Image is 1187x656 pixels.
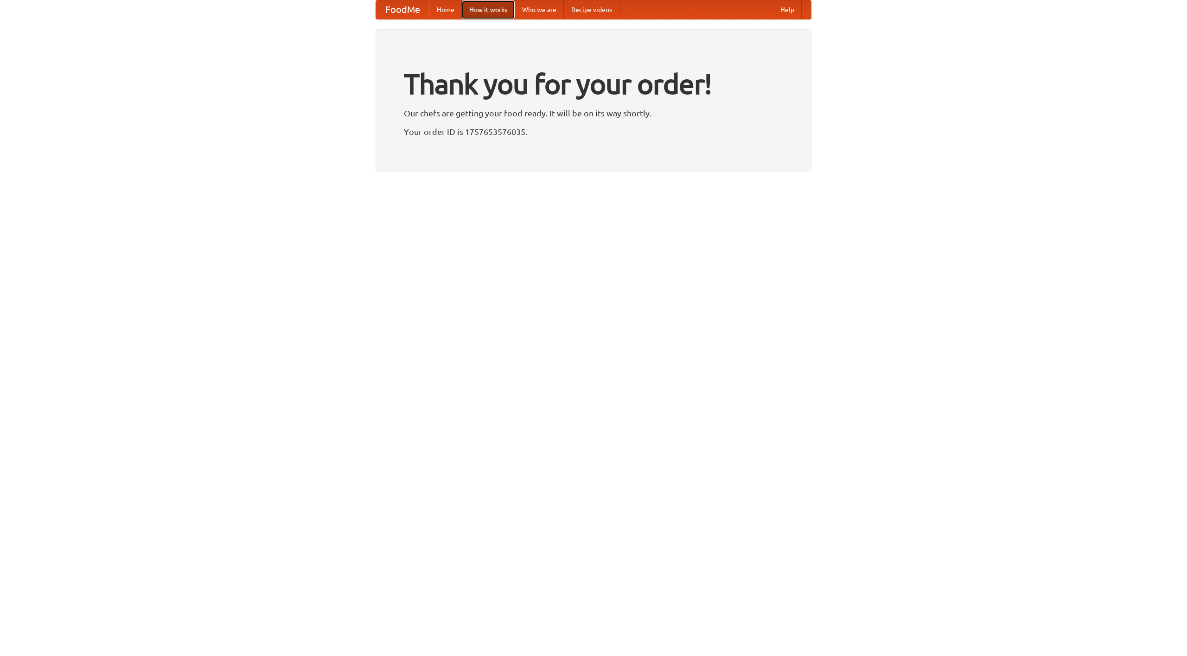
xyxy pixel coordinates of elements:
[429,0,462,19] a: Home
[773,0,802,19] a: Help
[404,125,783,139] p: Your order ID is 1757653576035.
[515,0,564,19] a: Who we are
[564,0,619,19] a: Recipe videos
[404,62,783,106] h1: Thank you for your order!
[462,0,515,19] a: How it works
[404,106,783,120] p: Our chefs are getting your food ready. It will be on its way shortly.
[376,0,429,19] a: FoodMe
